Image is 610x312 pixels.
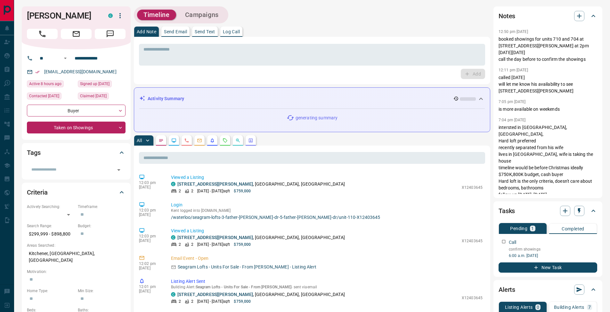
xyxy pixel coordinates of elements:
[139,238,161,243] p: [DATE]
[499,124,597,198] p: intersted in [GEOGRAPHIC_DATA], [GEOGRAPHIC_DATA], Hard loft preferred recently separated from hi...
[139,180,161,185] p: 12:03 pm
[27,223,75,229] p: Search Range:
[499,284,515,295] h2: Alerts
[196,285,292,289] span: Seagram Lofts - Units For Sale - From [PERSON_NAME]
[499,206,515,216] h2: Tasks
[177,292,253,297] a: [STREET_ADDRESS][PERSON_NAME]
[509,246,597,252] p: confirm showings
[537,305,539,309] p: 0
[27,204,75,210] p: Actively Searching:
[137,10,176,20] button: Timeline
[509,253,597,259] p: 6:00 a.m. [DATE]
[234,188,251,194] p: $759,000
[27,248,126,266] p: Kitchener, [GEOGRAPHIC_DATA], [GEOGRAPHIC_DATA]
[44,69,117,74] a: [EMAIL_ADDRESS][DOMAIN_NAME]
[177,234,345,241] p: , [GEOGRAPHIC_DATA], [GEOGRAPHIC_DATA]
[29,81,61,87] span: Active 8 hours ago
[531,226,534,231] p: 1
[171,285,483,289] p: Building Alert : - sent via email
[61,54,69,62] button: Open
[35,70,40,74] svg: Email Verified
[61,29,92,39] span: Email
[499,282,597,297] div: Alerts
[139,185,161,189] p: [DATE]
[191,188,193,194] p: 2
[197,138,202,143] svg: Emails
[462,238,483,244] p: X12403645
[27,80,75,89] div: Mon Sep 15 2025
[499,11,515,21] h2: Notes
[499,106,597,113] p: is more available on weekends
[234,299,251,304] p: $759,000
[499,100,526,104] p: 7:05 pm [DATE]
[462,295,483,301] p: X12403645
[171,215,483,220] a: /waterloo/seagram-lofts-3-father-[PERSON_NAME]-dr-5-father-[PERSON_NAME]-dr/unit-110-X12403645
[171,228,483,234] p: Viewed a Listing
[562,227,584,231] p: Completed
[139,234,161,238] p: 12:03 pm
[499,118,526,122] p: 7:04 pm [DATE]
[505,305,533,309] p: Listing Alerts
[27,29,58,39] span: Call
[499,29,528,34] p: 12:50 pm [DATE]
[27,122,126,133] div: Taken on Showings
[78,288,126,294] p: Min Size:
[27,145,126,160] div: Tags
[27,288,75,294] p: Home Type:
[499,203,597,219] div: Tasks
[27,148,40,158] h2: Tags
[235,138,240,143] svg: Opportunities
[27,11,99,21] h1: [PERSON_NAME]
[179,10,225,20] button: Campaigns
[27,105,126,116] div: Buyer
[178,264,316,270] p: Seagram Lofts - Units For Sale - From [PERSON_NAME] - Listing Alert
[179,188,181,194] p: 2
[171,235,175,240] div: condos.ca
[171,182,175,186] div: condos.ca
[554,305,584,309] p: Building Alerts
[137,29,156,34] p: Add Note
[234,242,251,247] p: $759,000
[108,13,113,18] div: condos.ca
[177,291,345,298] p: , [GEOGRAPHIC_DATA], [GEOGRAPHIC_DATA]
[179,299,181,304] p: 2
[139,93,485,105] div: Activity Summary
[509,239,516,246] p: Call
[95,29,126,39] span: Message
[191,299,193,304] p: 2
[177,181,345,188] p: , [GEOGRAPHIC_DATA], [GEOGRAPHIC_DATA]
[223,29,240,34] p: Log Call
[80,81,110,87] span: Signed up [DATE]
[195,29,215,34] p: Send Text
[78,223,126,229] p: Budget:
[248,138,253,143] svg: Agent Actions
[27,269,126,275] p: Motivation:
[499,8,597,24] div: Notes
[139,289,161,293] p: [DATE]
[210,138,215,143] svg: Listing Alerts
[159,138,164,143] svg: Notes
[499,262,597,273] button: New Task
[114,165,123,174] button: Open
[27,187,48,197] h2: Criteria
[462,185,483,190] p: X12403645
[177,181,253,187] a: [STREET_ADDRESS][PERSON_NAME]
[78,92,126,101] div: Thu Aug 21 2025
[27,243,126,248] p: Areas Searched:
[78,80,126,89] div: Thu Aug 21 2025
[510,226,527,231] p: Pending
[191,242,193,247] p: 2
[148,95,184,102] p: Activity Summary
[171,292,175,297] div: condos.ca
[139,284,161,289] p: 12:01 pm
[588,305,591,309] p: 7
[80,93,107,99] span: Claimed [DATE]
[139,212,161,217] p: [DATE]
[27,229,75,239] p: $299,999 - $898,800
[171,202,483,208] p: Login
[171,278,483,285] p: Listing Alert Sent
[137,138,142,143] p: All
[164,29,187,34] p: Send Email
[171,138,176,143] svg: Lead Browsing Activity
[139,266,161,270] p: [DATE]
